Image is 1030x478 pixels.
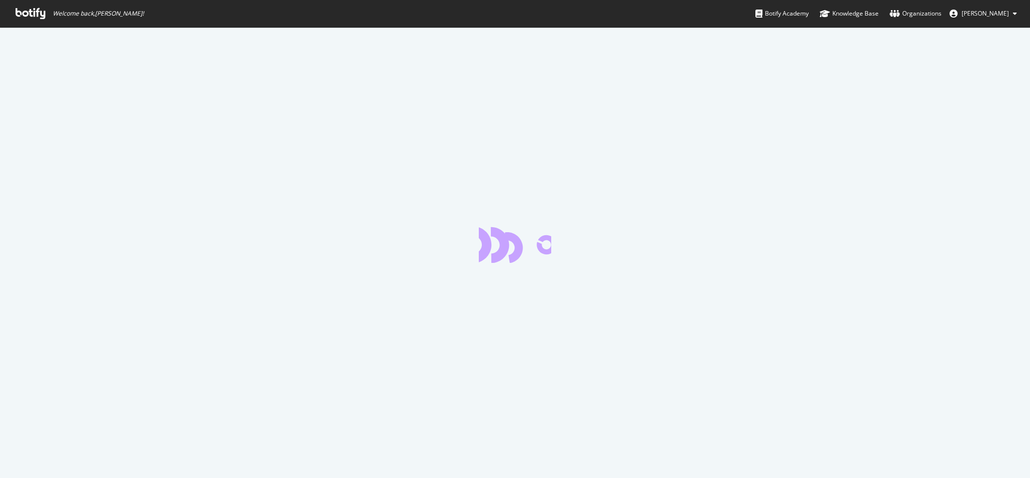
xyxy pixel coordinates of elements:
div: Organizations [890,9,941,19]
span: Tamara Quiñones [962,9,1009,18]
div: animation [479,227,551,263]
span: Welcome back, [PERSON_NAME] ! [53,10,144,18]
div: Knowledge Base [820,9,879,19]
div: Botify Academy [755,9,809,19]
button: [PERSON_NAME] [941,6,1025,22]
